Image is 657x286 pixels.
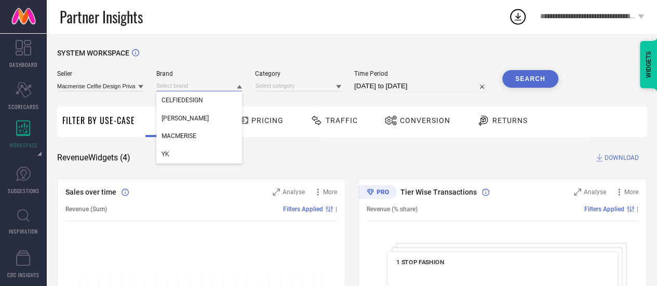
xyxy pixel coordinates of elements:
span: CDC INSIGHTS [7,271,39,279]
span: Time Period [354,70,489,77]
span: Partner Insights [60,6,143,28]
span: [PERSON_NAME] [162,115,209,122]
span: Analyse [283,188,305,196]
span: DASHBOARD [9,61,37,69]
span: WORKSPACE [9,141,38,149]
span: Returns [492,116,528,125]
div: MACMERISE [156,127,243,145]
span: SCORECARDS [8,103,39,111]
svg: Zoom [574,188,581,196]
span: Filters Applied [283,206,323,213]
svg: Zoom [273,188,280,196]
span: Revenue (% share) [367,206,418,213]
span: Pricing [251,116,284,125]
input: Select category [255,80,341,91]
input: Select brand [156,80,243,91]
span: MACMERISE [162,132,196,140]
span: Tier Wise Transactions [400,188,477,196]
div: YK [156,145,243,163]
span: DOWNLOAD [605,153,639,163]
span: SYSTEM WORKSPACE [57,49,129,57]
span: YK [162,151,169,158]
span: Category [255,70,341,77]
span: More [323,188,337,196]
div: KOOK N KEECH [156,110,243,127]
span: INSPIRATION [9,227,38,235]
button: Search [502,70,558,88]
span: Analyse [584,188,606,196]
span: Filter By Use-Case [62,114,135,127]
span: Seller [57,70,143,77]
span: Traffic [326,116,358,125]
span: Conversion [400,116,450,125]
div: CELFIEDESIGN [156,91,243,109]
span: Brand [156,70,243,77]
span: More [624,188,638,196]
span: Sales over time [65,188,116,196]
span: | [336,206,337,213]
span: CELFIEDESIGN [162,97,203,104]
input: Select time period [354,80,489,92]
span: 1 STOP FASHION [396,258,444,266]
span: Revenue Widgets ( 4 ) [57,153,130,163]
div: Premium [358,185,397,201]
span: SUGGESTIONS [8,187,39,195]
span: | [637,206,638,213]
div: Open download list [508,7,527,26]
span: Revenue (Sum) [65,206,107,213]
span: Filters Applied [584,206,624,213]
